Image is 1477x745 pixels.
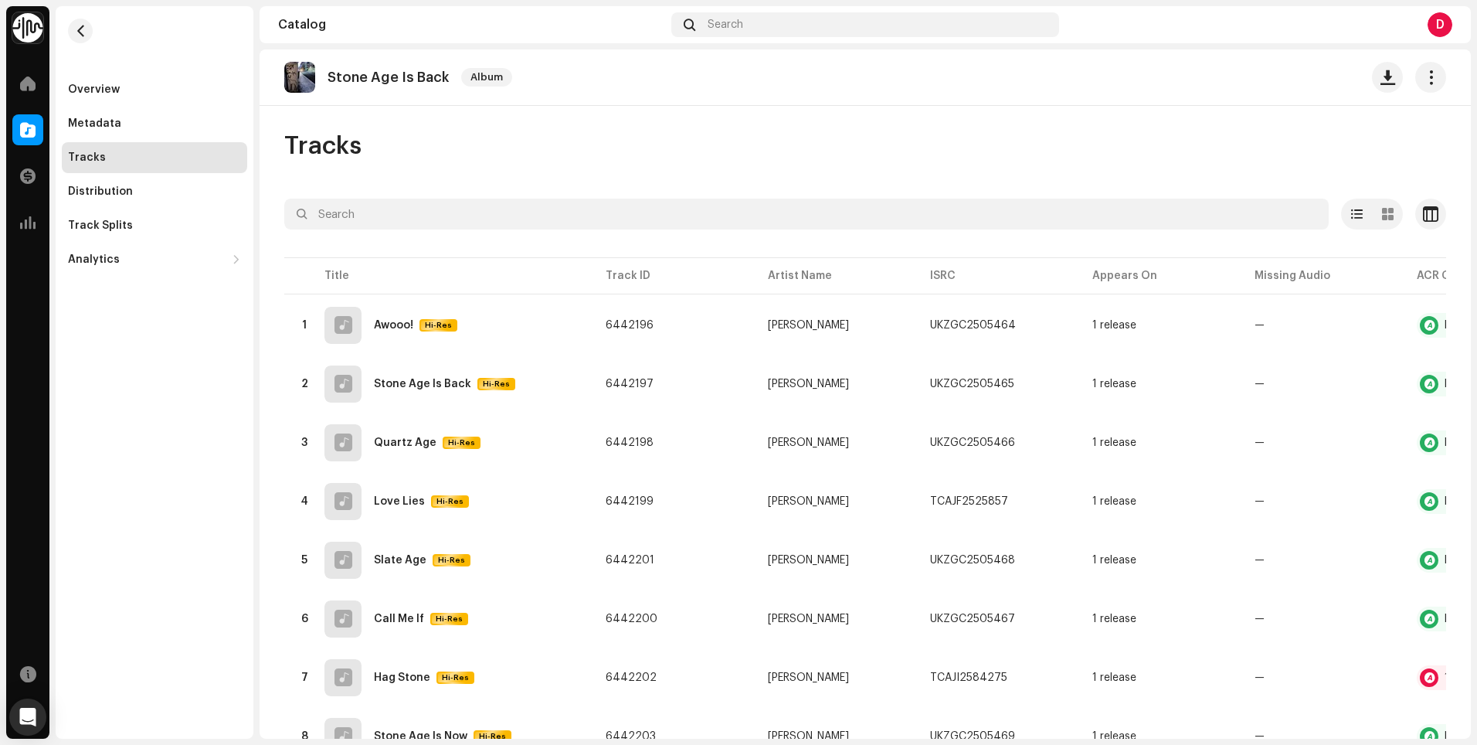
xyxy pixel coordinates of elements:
div: 1 release [1092,731,1136,742]
span: 1 release [1092,672,1230,683]
span: 1 release [1092,614,1230,624]
div: Open Intercom Messenger [9,699,46,736]
div: Call Me If [374,614,424,624]
div: 1 release [1092,614,1136,624]
span: 1 release [1092,437,1230,448]
div: Metadata [68,117,121,130]
re-a-table-badge: — [1255,437,1392,448]
span: Tracks [284,131,362,162]
div: TCAJI2584275 [930,672,1007,683]
span: 6442203 [606,731,656,742]
input: Search [284,199,1329,230]
span: Caleb Nichols [768,496,905,507]
span: 6442198 [606,437,654,448]
span: 6442202 [606,672,657,683]
div: TCAJF2525857 [930,496,1008,507]
div: [PERSON_NAME] [768,496,849,507]
div: UKZGC2505465 [930,379,1014,390]
div: 1 release [1092,496,1136,507]
re-m-nav-dropdown: Analytics [62,244,247,275]
div: [PERSON_NAME] [768,614,849,624]
span: Caleb Nichols [768,672,905,683]
span: 6442196 [606,320,654,331]
div: Love Lies [374,496,425,507]
span: 6442200 [606,614,657,624]
span: Caleb Nichols [768,320,905,331]
span: Hi-Res [475,731,510,742]
div: Analytics [68,253,120,266]
div: UKZGC2505468 [930,555,1015,566]
div: [PERSON_NAME] [768,672,849,683]
div: UKZGC2505466 [930,437,1015,448]
div: [PERSON_NAME] [768,320,849,331]
div: UKZGC2505464 [930,320,1016,331]
span: Hi-Res [444,437,479,448]
div: 1 release [1092,672,1136,683]
span: 1 release [1092,555,1230,566]
span: Caleb Nichols [768,555,905,566]
div: Quartz Age [374,437,436,448]
re-a-table-badge: — [1255,320,1392,331]
div: Awooo! [374,320,413,331]
p: Stone Age Is Back [328,70,449,86]
div: Stone Age Is Now [374,731,467,742]
span: 6442197 [606,379,654,390]
span: 1 release [1092,496,1230,507]
div: 1 release [1092,437,1136,448]
div: Stone Age Is Back [374,379,471,390]
span: Caleb Nichols [768,614,905,624]
div: D [1428,12,1452,37]
div: Catalog [278,19,665,31]
re-a-table-badge: — [1255,379,1392,390]
div: Track Splits [68,219,133,232]
div: Slate Age [374,555,426,566]
div: Hag Stone [374,672,430,683]
re-a-table-badge: — [1255,672,1392,683]
span: Search [708,19,743,31]
re-a-table-badge: — [1255,731,1392,742]
span: 1 release [1092,379,1230,390]
span: 6442199 [606,496,654,507]
re-m-nav-item: Overview [62,74,247,105]
re-m-nav-item: Track Splits [62,210,247,241]
re-m-nav-item: Metadata [62,108,247,139]
span: Hi-Res [432,614,467,624]
div: 1 release [1092,379,1136,390]
img: c3ab2317-7751-4144-b1bb-8fcf62a2853a [284,62,315,93]
div: Overview [68,83,120,96]
re-a-table-badge: — [1255,614,1392,624]
span: Hi-Res [438,672,473,683]
div: [PERSON_NAME] [768,379,849,390]
span: Caleb Nichols [768,379,905,390]
div: [PERSON_NAME] [768,731,849,742]
span: Caleb Nichols [768,437,905,448]
span: 6442201 [606,555,654,566]
span: 1 release [1092,731,1230,742]
span: 1 release [1092,320,1230,331]
span: Hi-Res [433,496,467,507]
span: Hi-Res [434,555,469,566]
img: 0f74c21f-6d1c-4dbc-9196-dbddad53419e [12,12,43,43]
re-m-nav-item: Distribution [62,176,247,207]
span: Hi-Res [421,320,456,331]
span: Hi-Res [479,379,514,390]
re-a-table-badge: — [1255,555,1392,566]
div: 1 release [1092,320,1136,331]
div: [PERSON_NAME] [768,437,849,448]
re-a-table-badge: — [1255,496,1392,507]
div: UKZGC2505467 [930,614,1015,624]
div: 1 release [1092,555,1136,566]
div: UKZGC2505469 [930,731,1015,742]
span: Caleb Nichols [768,731,905,742]
div: [PERSON_NAME] [768,555,849,566]
re-m-nav-item: Tracks [62,142,247,173]
span: Album [461,68,512,87]
div: Distribution [68,185,133,198]
div: Tracks [68,151,106,164]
